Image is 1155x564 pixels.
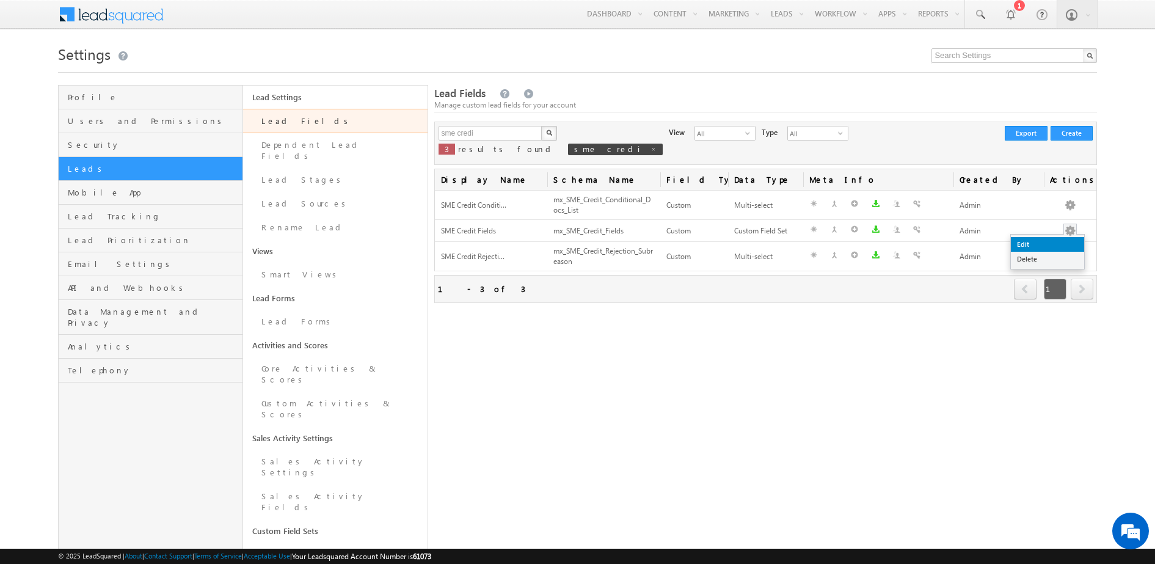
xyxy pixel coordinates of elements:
[68,306,239,328] span: Data Management and Privacy
[441,200,506,210] span: SME Credit Conditi...
[445,144,449,154] span: 3
[1044,279,1066,299] span: 1
[1011,252,1084,266] a: Delete
[960,225,1038,238] div: Admin
[200,6,230,35] div: Minimize live chat window
[59,335,242,359] a: Analytics
[68,115,239,126] span: Users and Permissions
[660,169,728,190] span: Field Type
[1051,126,1093,141] button: Create
[68,258,239,269] span: Email Settings
[243,240,428,263] a: Views
[68,282,239,293] span: API and Webhooks
[574,144,644,154] span: sme credi
[243,310,428,334] a: Lead Forms
[59,229,242,252] a: Lead Prioritization
[194,552,242,560] a: Terms of Service
[243,427,428,450] a: Sales Activity Settings
[666,225,722,238] div: Custom
[243,450,428,485] a: Sales Activity Settings
[243,168,428,192] a: Lead Stages
[243,392,428,427] a: Custom Activities & Scores
[144,552,192,560] a: Contact Support
[64,64,205,80] div: Chat with us now
[434,86,486,100] span: Lead Fields
[931,48,1097,63] input: Search Settings
[59,133,242,157] a: Security
[243,519,428,543] a: Custom Field Sets
[458,144,555,154] span: results found
[68,235,239,246] span: Lead Prioritization
[68,211,239,222] span: Lead Tracking
[734,225,797,238] div: Custom Field Set
[58,551,431,562] span: © 2025 LeadSquared | | | | |
[547,169,660,190] span: Schema Name
[438,282,525,296] div: 1 - 3 of 3
[59,359,242,383] a: Telephony
[546,130,552,136] img: Search
[243,263,428,287] a: Smart Views
[68,365,239,376] span: Telephony
[695,126,745,140] span: All
[59,181,242,205] a: Mobile App
[1071,279,1093,299] span: next
[728,169,803,190] span: Data Type
[745,130,755,137] span: select
[1044,169,1096,190] span: Actions
[666,199,722,212] div: Custom
[762,126,778,138] div: Type
[59,86,242,109] a: Profile
[244,552,290,560] a: Acceptable Use
[243,216,428,240] a: Rename Lead
[434,100,1098,111] div: Manage custom lead fields for your account
[59,276,242,300] a: API and Webhooks
[59,205,242,229] a: Lead Tracking
[441,226,496,235] span: SME Credit Fields
[734,251,797,263] div: Multi-select
[68,139,239,150] span: Security
[292,552,431,561] span: Your Leadsquared Account Number is
[59,300,242,335] a: Data Management and Privacy
[553,194,654,217] div: mx_SME_Credit_Conditional_Docs_List
[243,287,428,310] a: Lead Forms
[16,113,223,366] textarea: Type your message and hit 'Enter'
[243,86,428,109] a: Lead Settings
[243,192,428,216] a: Lead Sources
[1005,126,1048,141] button: Export
[669,126,685,138] div: View
[243,485,428,519] a: Sales Activity Fields
[243,334,428,357] a: Activities and Scores
[243,357,428,392] a: Core Activities & Scores
[1014,279,1037,299] span: prev
[441,252,505,261] span: SME Credit Rejecti...
[21,64,51,80] img: d_60004797649_company_0_60004797649
[125,552,142,560] a: About
[166,376,222,393] em: Start Chat
[413,552,431,561] span: 61073
[59,157,242,181] a: Leads
[68,163,239,174] span: Leads
[1071,280,1093,299] a: next
[1014,280,1037,299] a: prev
[788,126,838,140] span: All
[68,341,239,352] span: Analytics
[59,109,242,133] a: Users and Permissions
[838,130,848,137] span: select
[243,109,428,133] a: Lead Fields
[58,44,111,64] span: Settings
[960,199,1038,212] div: Admin
[68,187,239,198] span: Mobile App
[734,199,797,212] div: Multi-select
[68,92,239,103] span: Profile
[960,251,1038,263] div: Admin
[243,133,428,168] a: Dependent Lead Fields
[1011,237,1084,252] a: Edit
[435,169,548,190] span: Display Name
[803,169,953,190] span: Meta Info
[666,251,722,263] div: Custom
[553,245,654,268] div: mx_SME_Credit_Rejection_Subreason
[953,169,1044,190] span: Created By
[553,225,654,238] div: mx_SME_Credit_Fields
[59,252,242,276] a: Email Settings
